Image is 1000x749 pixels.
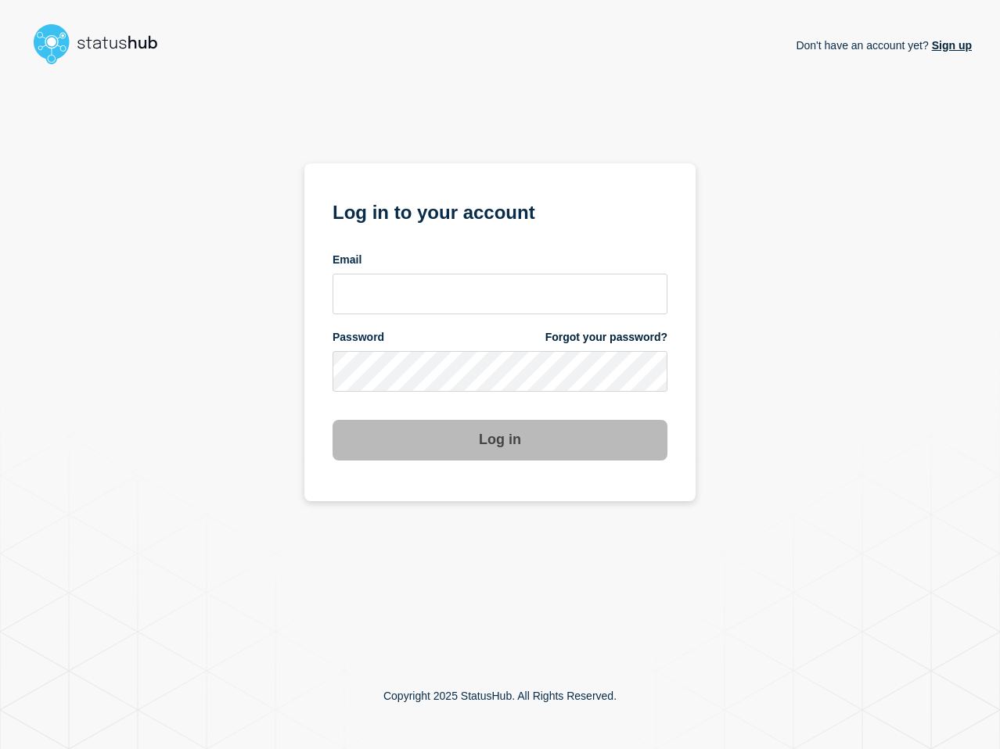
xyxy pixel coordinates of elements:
[333,330,384,345] span: Password
[929,39,972,52] a: Sign up
[545,330,667,345] a: Forgot your password?
[383,690,617,702] p: Copyright 2025 StatusHub. All Rights Reserved.
[333,196,667,225] h1: Log in to your account
[796,27,972,64] p: Don't have an account yet?
[28,19,177,69] img: StatusHub logo
[333,351,667,392] input: password input
[333,274,667,314] input: email input
[333,420,667,461] button: Log in
[333,253,362,267] span: Email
